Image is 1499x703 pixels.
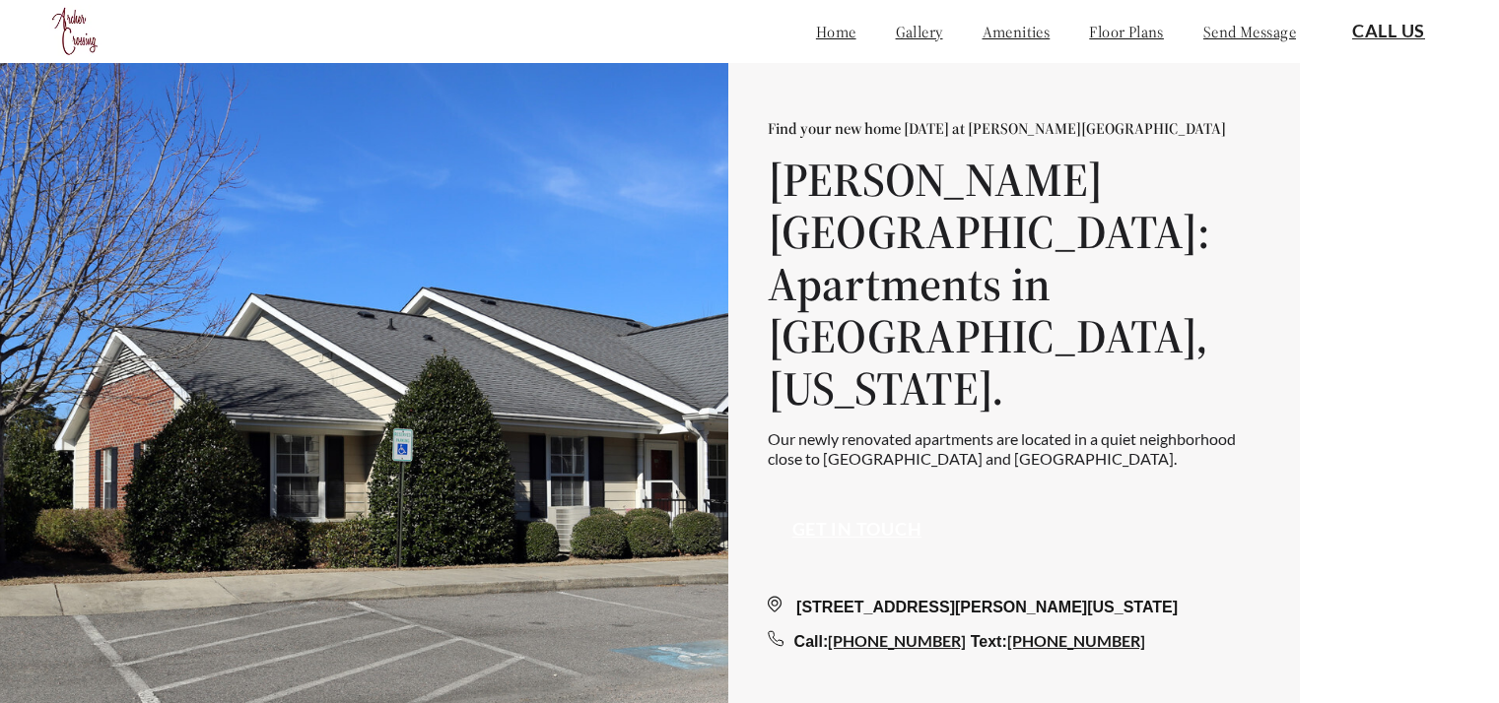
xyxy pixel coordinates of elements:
[1089,22,1164,41] a: floor plans
[768,430,1261,468] p: Our newly renovated apartments are located in a quiet neighborhood close to [GEOGRAPHIC_DATA] and...
[768,118,1261,138] p: Find your new home [DATE] at [PERSON_NAME][GEOGRAPHIC_DATA]
[768,507,947,552] button: Get in touch
[983,22,1051,41] a: amenities
[896,22,943,41] a: gallery
[1352,21,1425,42] a: Call Us
[1328,9,1450,54] button: Call Us
[794,634,829,651] span: Call:
[49,5,102,58] img: logo.png
[971,634,1007,651] span: Text:
[1007,632,1145,651] a: [PHONE_NUMBER]
[828,632,966,651] a: [PHONE_NUMBER]
[768,155,1261,415] h1: [PERSON_NAME][GEOGRAPHIC_DATA]: Apartments in [GEOGRAPHIC_DATA], [US_STATE].
[768,597,1261,620] div: [STREET_ADDRESS][PERSON_NAME][US_STATE]
[792,519,922,541] a: Get in touch
[816,22,856,41] a: home
[1203,22,1296,41] a: send message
